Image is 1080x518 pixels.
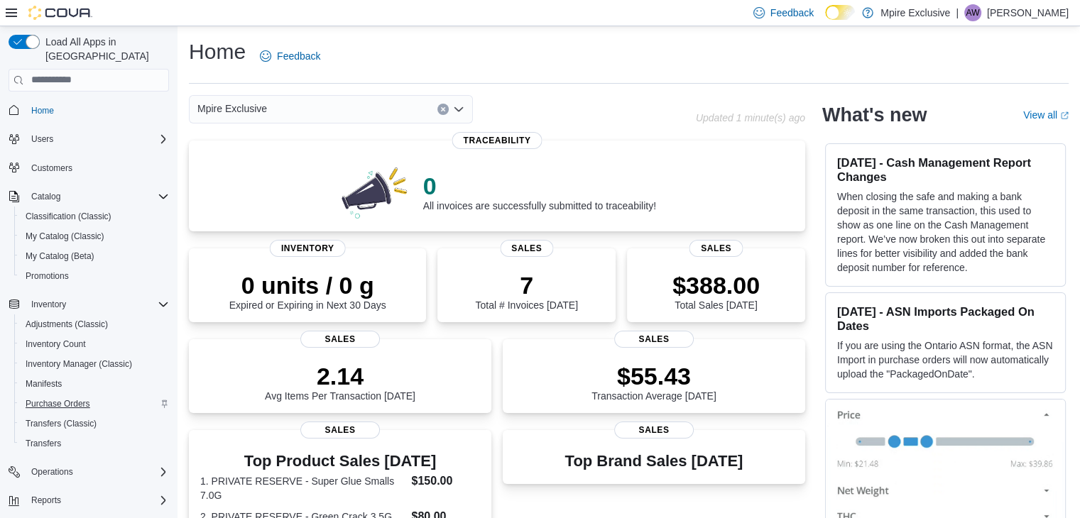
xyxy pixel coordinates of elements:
[20,316,114,333] a: Adjustments (Classic)
[591,362,716,390] p: $55.43
[200,453,480,470] h3: Top Product Sales [DATE]
[987,4,1069,21] p: [PERSON_NAME]
[229,271,386,311] div: Expired or Expiring in Next 30 Days
[20,435,67,452] a: Transfers
[300,421,380,439] span: Sales
[20,268,75,285] a: Promotions
[26,102,60,119] a: Home
[26,463,79,480] button: Operations
[689,240,743,257] span: Sales
[270,240,346,257] span: Inventory
[591,362,716,402] div: Transaction Average [DATE]
[3,129,175,149] button: Users
[26,188,66,205] button: Catalog
[672,271,760,311] div: Total Sales [DATE]
[189,38,246,66] h1: Home
[3,158,175,178] button: Customers
[26,319,108,330] span: Adjustments (Classic)
[614,331,694,348] span: Sales
[20,375,169,392] span: Manifests
[614,421,694,439] span: Sales
[31,105,54,116] span: Home
[20,356,169,373] span: Inventory Manager (Classic)
[880,4,950,21] p: Mpire Exclusive
[3,462,175,482] button: Operations
[20,395,169,412] span: Purchase Orders
[672,271,760,299] p: $388.00
[453,104,464,115] button: Open list of options
[26,188,169,205] span: Catalog
[26,463,169,480] span: Operations
[20,208,117,225] a: Classification (Classic)
[20,268,169,285] span: Promotions
[277,49,320,63] span: Feedback
[200,474,405,502] dt: 1. PRIVATE RESERVE - Super Glue Smalls 7.0G
[14,314,175,334] button: Adjustments (Classic)
[20,228,169,245] span: My Catalog (Classic)
[31,299,66,310] span: Inventory
[26,398,90,409] span: Purchase Orders
[696,112,805,123] p: Updated 1 minute(s) ago
[825,20,826,21] span: Dark Mode
[31,133,53,145] span: Users
[40,35,169,63] span: Load All Apps in [GEOGRAPHIC_DATA]
[20,375,67,392] a: Manifests
[14,266,175,286] button: Promotions
[14,246,175,266] button: My Catalog (Beta)
[26,101,169,119] span: Home
[31,162,72,174] span: Customers
[14,354,175,374] button: Inventory Manager (Classic)
[20,228,110,245] a: My Catalog (Classic)
[14,334,175,354] button: Inventory Count
[14,226,175,246] button: My Catalog (Classic)
[1023,109,1069,121] a: View allExternal link
[3,100,175,121] button: Home
[265,362,415,402] div: Avg Items Per Transaction [DATE]
[423,172,656,200] p: 0
[14,374,175,394] button: Manifests
[14,414,175,434] button: Transfers (Classic)
[300,331,380,348] span: Sales
[1060,111,1069,120] svg: External link
[956,4,959,21] p: |
[966,4,979,21] span: AW
[20,248,169,265] span: My Catalog (Beta)
[837,338,1054,381] p: If you are using the Ontario ASN format, the ASN Import in purchase orders will now automatically...
[20,395,96,412] a: Purchase Orders
[20,248,100,265] a: My Catalog (Beta)
[26,296,72,313] button: Inventory
[26,418,97,429] span: Transfers (Classic)
[26,378,62,390] span: Manifests
[20,415,169,432] span: Transfers (Classic)
[26,131,59,148] button: Users
[452,132,542,149] span: Traceability
[26,211,111,222] span: Classification (Classic)
[14,434,175,453] button: Transfers
[837,189,1054,275] p: When closing the safe and making a bank deposit in the same transaction, this used to show as one...
[14,394,175,414] button: Purchase Orders
[26,159,169,177] span: Customers
[26,296,169,313] span: Inventory
[3,490,175,510] button: Reports
[3,187,175,206] button: Catalog
[3,294,175,314] button: Inventory
[837,304,1054,333] h3: [DATE] - ASN Imports Packaged On Dates
[437,104,449,115] button: Clear input
[822,104,927,126] h2: What's new
[20,415,102,432] a: Transfers (Classic)
[475,271,577,311] div: Total # Invoices [DATE]
[20,435,169,452] span: Transfers
[254,42,326,70] a: Feedback
[338,163,412,220] img: 0
[20,336,169,353] span: Inventory Count
[770,6,814,20] span: Feedback
[265,362,415,390] p: 2.14
[20,316,169,333] span: Adjustments (Classic)
[20,356,138,373] a: Inventory Manager (Classic)
[500,240,553,257] span: Sales
[20,208,169,225] span: Classification (Classic)
[26,231,104,242] span: My Catalog (Classic)
[26,250,94,262] span: My Catalog (Beta)
[26,338,86,350] span: Inventory Count
[26,438,61,449] span: Transfers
